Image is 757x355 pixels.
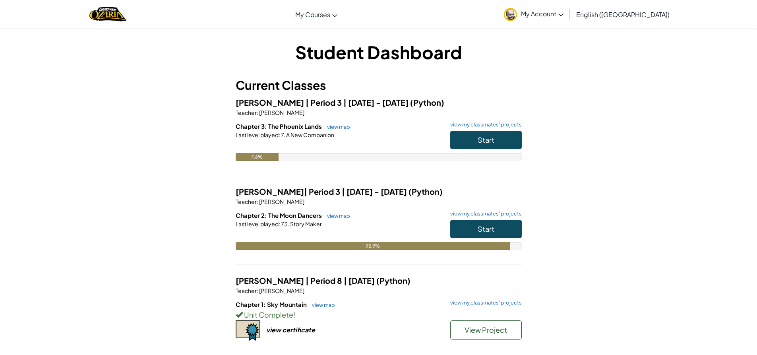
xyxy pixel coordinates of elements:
span: English ([GEOGRAPHIC_DATA]) [576,10,670,19]
span: : [257,109,258,116]
span: Chapter 1: Sky Mountain [236,301,308,308]
span: : [257,287,258,294]
span: Teacher [236,287,257,294]
a: view map [323,213,350,219]
span: Start [478,224,494,233]
span: : [279,220,280,227]
a: My Account [500,2,567,27]
span: Unit Complete [243,310,293,319]
a: view certificate [236,326,315,334]
a: view map [323,124,350,130]
span: Start [478,135,494,144]
span: (Python) [376,275,410,285]
a: view my classmates' projects [446,122,522,127]
a: view my classmates' projects [446,211,522,216]
a: view my classmates' projects [446,300,522,305]
span: (Python) [409,186,443,196]
button: Start [450,131,522,149]
div: view certificate [266,326,315,334]
a: Ozaria by CodeCombat logo [89,6,126,22]
h1: Student Dashboard [236,40,522,64]
span: Last level played [236,220,279,227]
span: [PERSON_NAME] [258,287,304,294]
span: [PERSON_NAME] | Period 3 | [DATE] - [DATE] [236,97,410,107]
span: [PERSON_NAME] [258,109,304,116]
span: My Courses [295,10,330,19]
span: Chapter 3: The Phoenix Lands [236,122,323,130]
button: View Project [450,320,522,339]
div: 95.9% [236,242,510,250]
button: Start [450,220,522,238]
img: certificate-icon.png [236,320,260,341]
span: 7. [280,131,285,138]
a: view map [308,302,335,308]
div: 7.6% [236,153,279,161]
span: 73. [280,220,289,227]
a: My Courses [291,4,341,25]
span: [PERSON_NAME] [258,198,304,205]
span: : [257,198,258,205]
span: [PERSON_NAME]| Period 3 | [DATE] - [DATE] [236,186,409,196]
span: : [279,131,280,138]
span: [PERSON_NAME] | Period 8 | [DATE] [236,275,376,285]
span: ! [293,310,295,319]
span: View Project [465,325,507,334]
img: Home [89,6,126,22]
span: Teacher [236,109,257,116]
span: A New Companion [285,131,334,138]
span: (Python) [410,97,444,107]
span: Last level played [236,131,279,138]
img: avatar [504,8,517,21]
h3: Current Classes [236,76,522,94]
a: English ([GEOGRAPHIC_DATA]) [572,4,674,25]
span: Chapter 2: The Moon Dancers [236,211,323,219]
span: My Account [521,10,563,18]
span: Teacher [236,198,257,205]
span: Story Maker [289,220,322,227]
